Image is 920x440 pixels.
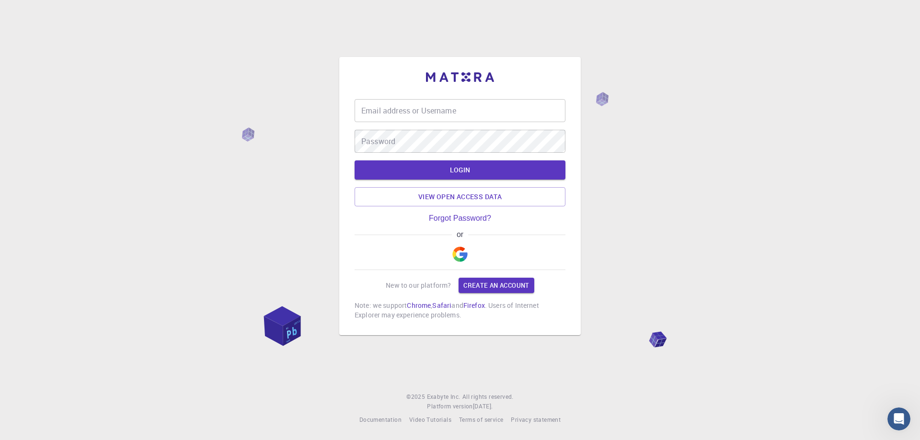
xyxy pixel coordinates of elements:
[386,281,451,290] p: New to our platform?
[473,402,493,411] a: [DATE].
[409,415,451,425] a: Video Tutorials
[432,301,451,310] a: Safari
[407,301,431,310] a: Chrome
[887,407,910,430] iframe: Intercom live chat
[459,416,503,423] span: Terms of service
[452,247,468,262] img: Google
[427,402,472,411] span: Platform version
[409,416,451,423] span: Video Tutorials
[427,392,460,402] a: Exabyte Inc.
[459,278,534,293] a: Create an account
[355,160,565,180] button: LOGIN
[473,402,493,410] span: [DATE] .
[355,301,565,320] p: Note: we support , and . Users of Internet Explorer may experience problems.
[359,415,402,425] a: Documentation
[355,187,565,206] a: View open access data
[429,214,491,223] a: Forgot Password?
[427,393,460,400] span: Exabyte Inc.
[511,415,561,425] a: Privacy statement
[462,392,514,402] span: All rights reserved.
[19,7,53,15] span: Soporte
[511,416,561,423] span: Privacy statement
[406,392,426,402] span: © 2025
[459,415,503,425] a: Terms of service
[359,416,402,423] span: Documentation
[452,230,468,239] span: or
[463,301,485,310] a: Firefox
